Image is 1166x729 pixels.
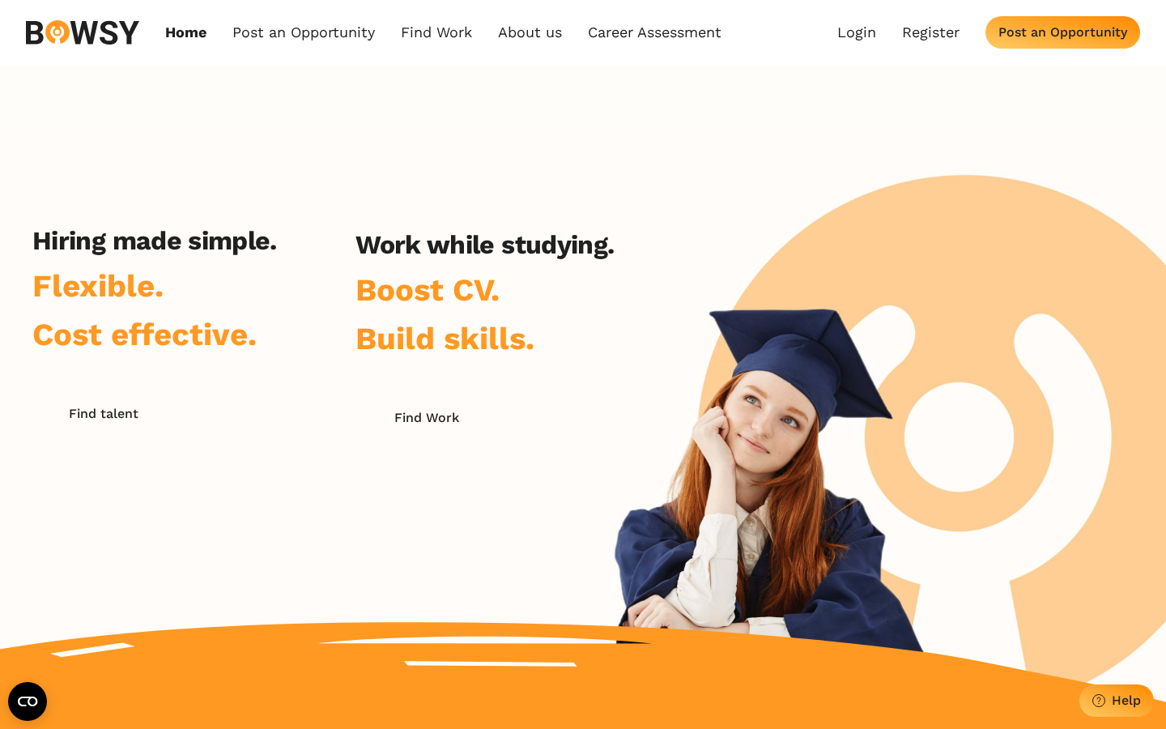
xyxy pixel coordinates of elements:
button: Find talent [32,397,174,429]
div: Find Work [394,410,459,425]
div: Help [1112,693,1141,708]
button: Find Work [355,401,497,433]
a: Login [837,23,876,41]
a: Career Assessment [588,23,721,41]
button: Post an Opportunity [985,16,1140,49]
span: Flexible. [32,267,164,304]
a: Register [902,23,960,41]
div: Post an Opportunity [998,24,1127,40]
h2: Hiring made simple. [32,225,277,256]
div: Find talent [69,406,138,421]
span: Build skills. [355,320,534,356]
button: Open CMP widget [8,682,47,721]
a: Home [165,23,206,41]
span: Boost CV. [355,271,500,308]
span: Cost effective. [32,316,257,352]
img: svg%3e [26,20,139,45]
button: Help [1079,684,1154,717]
h2: Work while studying. [355,229,614,260]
